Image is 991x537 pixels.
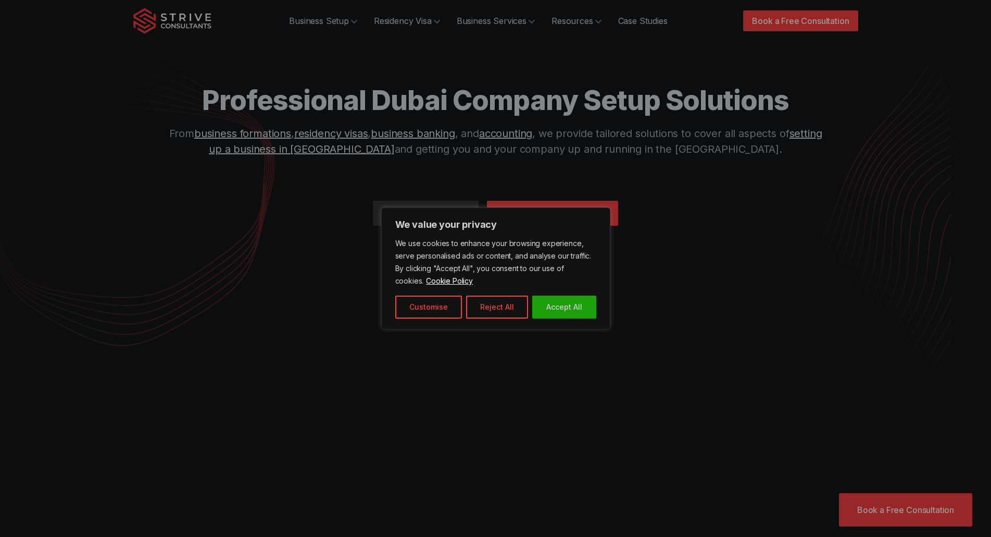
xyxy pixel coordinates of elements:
a: Cookie Policy [425,276,473,286]
p: We use cookies to enhance your browsing experience, serve personalised ads or content, and analys... [395,237,596,287]
p: We value your privacy [395,218,596,231]
button: Customise [395,296,462,319]
button: Reject All [466,296,528,319]
button: Accept All [532,296,596,319]
div: We value your privacy [381,208,610,329]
